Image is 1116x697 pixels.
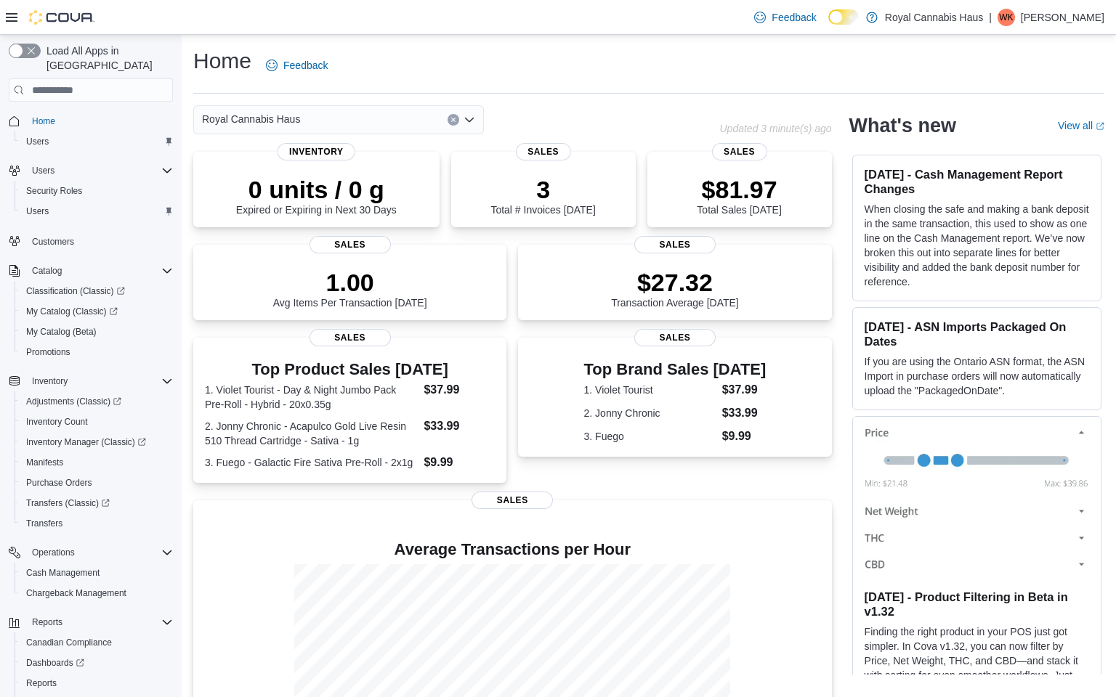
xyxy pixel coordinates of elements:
[424,381,495,399] dd: $37.99
[26,262,68,280] button: Catalog
[20,433,152,451] a: Inventory Manager (Classic)
[20,393,127,410] a: Adjustments (Classic)
[26,544,81,561] button: Operations
[865,319,1089,348] h3: [DATE] - ASN Imports Packaged On Dates
[26,185,82,197] span: Security Roles
[41,44,173,73] span: Load All Apps in [GEOGRAPHIC_DATA]
[989,9,992,26] p: |
[26,477,92,489] span: Purchase Orders
[20,494,173,512] span: Transfers (Classic)
[20,515,68,532] a: Transfers
[584,383,716,397] dt: 1. Violet Tourist
[20,564,105,582] a: Cash Management
[20,203,54,220] a: Users
[26,326,97,338] span: My Catalog (Beta)
[26,232,173,250] span: Customers
[20,323,102,341] a: My Catalog (Beta)
[26,112,173,130] span: Home
[310,329,391,346] span: Sales
[260,51,333,80] a: Feedback
[3,230,179,251] button: Customers
[15,583,179,603] button: Chargeback Management
[3,160,179,181] button: Users
[26,497,110,509] span: Transfers (Classic)
[26,372,173,390] span: Inventory
[205,419,418,448] dt: 2. Jonny Chronic - Acapulco Gold Live Resin 510 Thread Cartridge - Sativa - 1g
[772,10,816,25] span: Feedback
[828,9,859,25] input: Dark Mode
[20,674,173,692] span: Reports
[611,268,739,309] div: Transaction Average [DATE]
[26,416,88,428] span: Inventory Count
[634,236,716,253] span: Sales
[3,371,179,391] button: Inventory
[722,381,767,399] dd: $37.99
[20,674,62,692] a: Reports
[15,322,179,342] button: My Catalog (Beta)
[711,143,767,160] span: Sales
[1021,9,1104,26] p: [PERSON_NAME]
[15,473,179,493] button: Purchase Orders
[15,673,179,693] button: Reports
[719,123,831,134] p: Updated 3 minute(s) ago
[32,375,68,387] span: Inventory
[26,372,73,390] button: Inventory
[15,412,179,432] button: Inventory Count
[26,457,63,468] span: Manifests
[448,114,459,126] button: Clear input
[15,493,179,513] a: Transfers (Classic)
[20,303,173,320] span: My Catalog (Classic)
[20,654,173,672] span: Dashboards
[32,236,74,248] span: Customers
[278,143,355,160] span: Inventory
[26,233,80,250] a: Customers
[26,285,125,297] span: Classification (Classic)
[26,614,68,631] button: Reports
[236,175,397,216] div: Expired or Expiring in Next 30 Days
[20,413,173,431] span: Inventory Count
[472,492,553,509] span: Sales
[20,454,69,471] a: Manifests
[273,268,427,297] p: 1.00
[3,612,179,632] button: Reports
[15,131,179,152] button: Users
[15,201,179,221] button: Users
[205,383,418,412] dt: 1. Violet Tourist - Day & Night Jumbo Pack Pre-Roll - Hybrid - 20x0.35g
[424,454,495,471] dd: $9.99
[865,167,1089,196] h3: [DATE] - Cash Management Report Changes
[584,406,716,420] dt: 2. Jonny Chronic
[3,110,179,131] button: Home
[999,9,1013,26] span: WK
[20,133,54,150] a: Users
[424,417,495,435] dd: $33.99
[283,58,328,73] span: Feedback
[20,343,173,361] span: Promotions
[15,632,179,653] button: Canadian Compliance
[20,203,173,220] span: Users
[20,343,76,361] a: Promotions
[20,133,173,150] span: Users
[26,518,62,529] span: Transfers
[611,268,739,297] p: $27.32
[205,541,820,558] h4: Average Transactions per Hour
[26,677,57,689] span: Reports
[32,616,62,628] span: Reports
[20,584,173,602] span: Chargeback Management
[26,262,173,280] span: Catalog
[865,590,1089,619] h3: [DATE] - Product Filtering in Beta in v1.32
[26,162,173,179] span: Users
[584,429,716,444] dt: 3. Fuego
[32,165,54,176] span: Users
[26,657,84,669] span: Dashboards
[697,175,781,204] p: $81.97
[722,428,767,445] dd: $9.99
[273,268,427,309] div: Avg Items Per Transaction [DATE]
[26,544,173,561] span: Operations
[15,452,179,473] button: Manifests
[20,182,173,200] span: Security Roles
[20,323,173,341] span: My Catalog (Beta)
[865,202,1089,289] p: When closing the safe and making a bank deposit in the same transaction, this used to show as one...
[32,265,62,277] span: Catalog
[20,393,173,410] span: Adjustments (Classic)
[26,587,126,599] span: Chargeback Management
